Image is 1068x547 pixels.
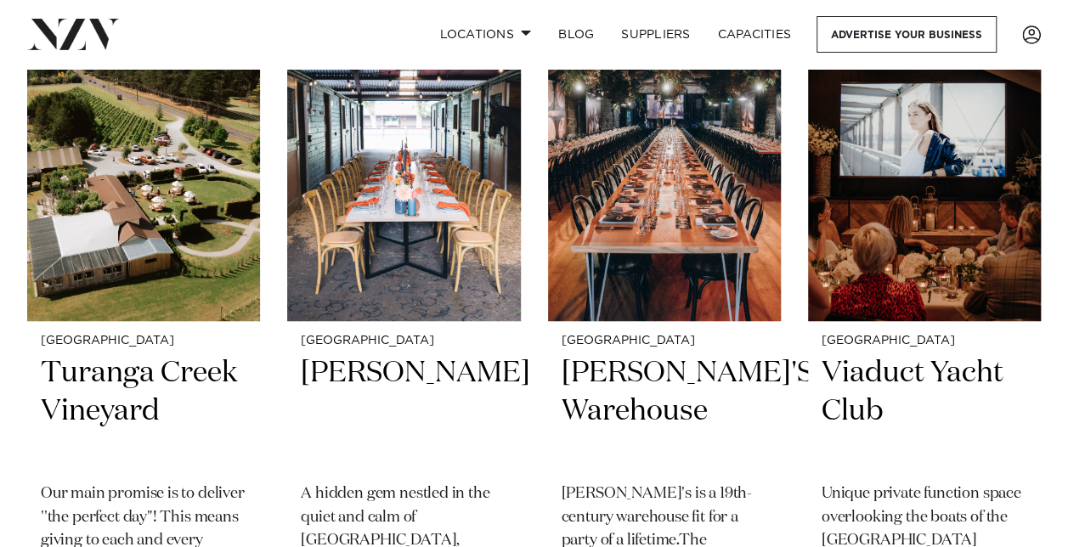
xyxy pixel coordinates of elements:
small: [GEOGRAPHIC_DATA] [562,335,767,347]
small: [GEOGRAPHIC_DATA] [822,335,1027,347]
a: SUPPLIERS [607,16,704,53]
img: nzv-logo.png [27,19,120,49]
h2: [PERSON_NAME]'S Warehouse [562,354,767,469]
a: Capacities [704,16,805,53]
h2: Turanga Creek Vineyard [41,354,246,469]
small: [GEOGRAPHIC_DATA] [41,335,246,347]
h2: [PERSON_NAME] [301,354,506,469]
h2: Viaduct Yacht Club [822,354,1027,469]
a: Advertise your business [817,16,997,53]
a: BLOG [545,16,607,53]
small: [GEOGRAPHIC_DATA] [301,335,506,347]
a: Locations [426,16,545,53]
